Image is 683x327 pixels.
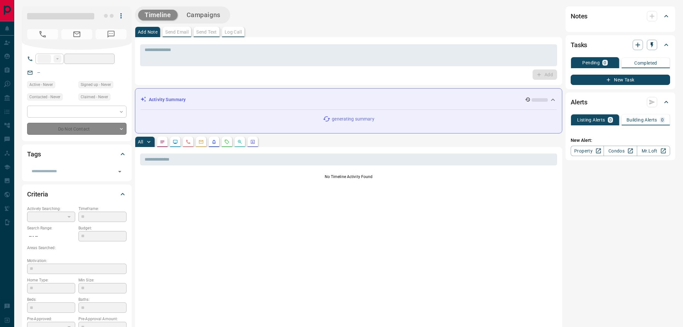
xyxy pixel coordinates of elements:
[96,29,127,39] span: No Number
[140,94,557,106] div: Activity Summary
[27,277,75,283] p: Home Type:
[78,206,127,212] p: Timeframe:
[634,61,657,65] p: Completed
[571,8,670,24] div: Notes
[27,206,75,212] p: Actively Searching:
[571,37,670,53] div: Tasks
[571,146,604,156] a: Property
[27,29,58,39] span: No Number
[27,316,75,322] p: Pre-Approved:
[140,174,557,180] p: No Timeline Activity Found
[211,139,217,144] svg: Listing Alerts
[582,60,600,65] p: Pending
[29,94,60,100] span: Contacted - Never
[571,40,587,50] h2: Tasks
[180,10,227,20] button: Campaigns
[61,29,92,39] span: No Email
[81,94,108,100] span: Claimed - Never
[186,139,191,144] svg: Calls
[138,30,158,34] p: Add Note
[27,231,75,242] p: -- - --
[224,139,229,144] svg: Requests
[27,245,127,251] p: Areas Searched:
[571,11,587,21] h2: Notes
[609,118,612,122] p: 0
[627,118,657,122] p: Building Alerts
[27,146,127,162] div: Tags
[571,97,587,107] h2: Alerts
[173,139,178,144] svg: Lead Browsing Activity
[250,139,255,144] svg: Agent Actions
[571,94,670,110] div: Alerts
[571,137,670,144] p: New Alert:
[149,96,186,103] p: Activity Summary
[81,81,111,88] span: Signed up - Never
[604,146,637,156] a: Condos
[27,189,48,199] h2: Criteria
[237,139,242,144] svg: Opportunities
[78,277,127,283] p: Min Size:
[571,75,670,85] button: New Task
[27,225,75,231] p: Search Range:
[27,123,127,135] div: Do Not Contact
[78,316,127,322] p: Pre-Approval Amount:
[78,297,127,302] p: Baths:
[661,118,664,122] p: 0
[27,149,41,159] h2: Tags
[604,60,606,65] p: 0
[138,140,143,144] p: All
[332,116,374,122] p: generating summary
[637,146,670,156] a: Mr.Loft
[160,139,165,144] svg: Notes
[27,258,127,264] p: Motivation:
[577,118,605,122] p: Listing Alerts
[27,297,75,302] p: Beds:
[37,70,40,75] a: --
[138,10,178,20] button: Timeline
[199,139,204,144] svg: Emails
[29,81,53,88] span: Active - Never
[27,186,127,202] div: Criteria
[78,225,127,231] p: Budget:
[115,167,124,176] button: Open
